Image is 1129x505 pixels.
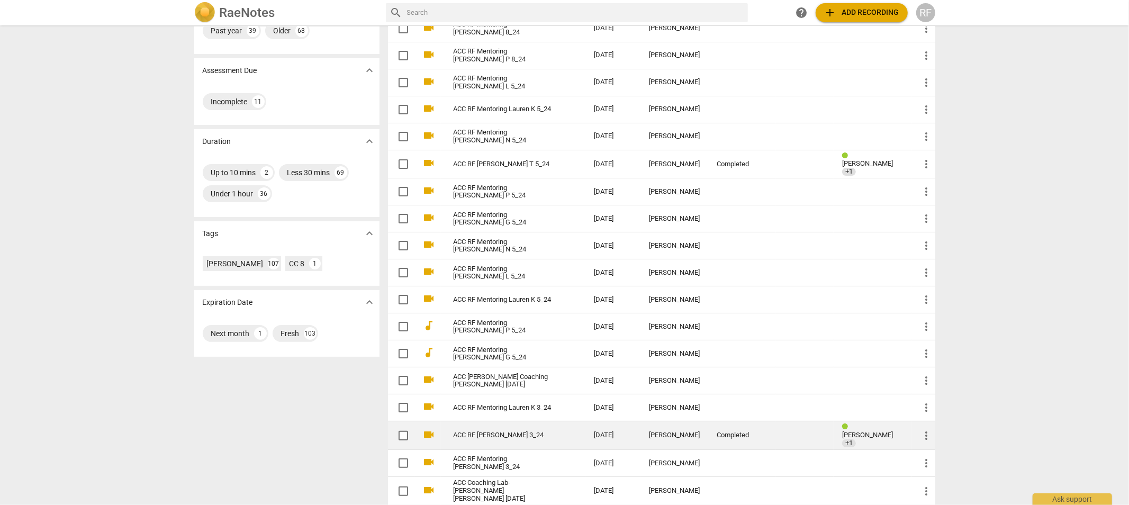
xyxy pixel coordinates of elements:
[920,401,933,414] span: more_vert
[203,228,219,239] p: Tags
[454,21,556,37] a: ACC RF Mentoring [PERSON_NAME] 8_24
[362,294,377,310] button: Show more
[290,258,305,269] div: CC 8
[920,429,933,442] span: more_vert
[407,4,744,21] input: Search
[203,65,257,76] p: Assessment Due
[920,103,933,116] span: more_vert
[390,6,403,19] span: search
[585,15,640,42] td: [DATE]
[824,6,899,19] span: Add recording
[268,258,279,269] div: 107
[423,102,436,115] span: videocam
[649,160,700,168] div: [PERSON_NAME]
[920,185,933,198] span: more_vert
[211,96,248,107] div: Incomplete
[454,296,556,304] a: ACC RF Mentoring Lauren K 5_24
[423,484,436,497] span: videocam
[842,168,856,176] span: +1
[916,3,935,22] button: RF
[585,313,640,340] td: [DATE]
[842,159,893,167] span: [PERSON_NAME]
[363,296,376,309] span: expand_more
[454,160,556,168] a: ACC RF [PERSON_NAME] T 5_24
[454,319,556,335] a: ACC RF Mentoring [PERSON_NAME] P 5_24
[207,258,264,269] div: [PERSON_NAME]
[649,51,700,59] div: [PERSON_NAME]
[454,75,556,91] a: ACC RF Mentoring [PERSON_NAME] L 5_24
[203,297,253,308] p: Expiration Date
[203,136,231,147] p: Duration
[211,25,242,36] div: Past year
[362,133,377,149] button: Show more
[252,95,265,108] div: 11
[1033,493,1112,505] div: Ask support
[423,456,436,468] span: videocam
[423,373,436,386] span: videocam
[649,132,700,140] div: [PERSON_NAME]
[585,232,640,259] td: [DATE]
[454,265,556,281] a: ACC RF Mentoring [PERSON_NAME] L 5_24
[920,374,933,387] span: more_vert
[423,129,436,142] span: videocam
[649,431,700,439] div: [PERSON_NAME]
[362,62,377,78] button: Show more
[211,188,254,199] div: Under 1 hour
[920,49,933,62] span: more_vert
[920,347,933,360] span: more_vert
[842,439,856,447] span: +1
[454,479,556,503] a: ACC Coaching Lab-[PERSON_NAME] [PERSON_NAME] [DATE]
[585,340,640,367] td: [DATE]
[649,105,700,113] div: [PERSON_NAME]
[649,296,700,304] div: [PERSON_NAME]
[920,76,933,89] span: more_vert
[649,459,700,467] div: [PERSON_NAME]
[423,21,436,34] span: videocam
[454,129,556,145] a: ACC RF Mentoring [PERSON_NAME] N 5_24
[454,431,556,439] a: ACC RF [PERSON_NAME] 3_24
[649,242,700,250] div: [PERSON_NAME]
[585,69,640,96] td: [DATE]
[454,184,556,200] a: ACC RF Mentoring [PERSON_NAME] P 5_24
[260,166,273,179] div: 2
[920,239,933,252] span: more_vert
[920,293,933,306] span: more_vert
[717,431,767,439] div: Completed
[920,457,933,470] span: more_vert
[247,24,259,37] div: 39
[304,327,317,340] div: 103
[649,487,700,495] div: [PERSON_NAME]
[920,266,933,279] span: more_vert
[649,188,700,196] div: [PERSON_NAME]
[649,377,700,385] div: [PERSON_NAME]
[454,373,556,389] a: ACC [PERSON_NAME] Coaching [PERSON_NAME] [DATE]
[842,152,852,160] span: Review status: completed
[649,24,700,32] div: [PERSON_NAME]
[423,184,436,197] span: videocam
[920,22,933,35] span: more_vert
[585,394,640,421] td: [DATE]
[287,167,330,178] div: Less 30 mins
[454,238,556,254] a: ACC RF Mentoring [PERSON_NAME] N 5_24
[335,166,347,179] div: 69
[920,485,933,498] span: more_vert
[309,258,321,269] div: 1
[585,178,640,205] td: [DATE]
[649,269,700,277] div: [PERSON_NAME]
[585,42,640,69] td: [DATE]
[585,259,640,286] td: [DATE]
[363,135,376,148] span: expand_more
[920,158,933,170] span: more_vert
[281,328,300,339] div: Fresh
[649,323,700,331] div: [PERSON_NAME]
[423,211,436,224] span: videocam
[792,3,811,22] a: Help
[211,167,256,178] div: Up to 10 mins
[423,292,436,305] span: videocam
[454,105,556,113] a: ACC RF Mentoring Lauren K 5_24
[585,286,640,313] td: [DATE]
[816,3,908,22] button: Upload
[194,2,215,23] img: Logo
